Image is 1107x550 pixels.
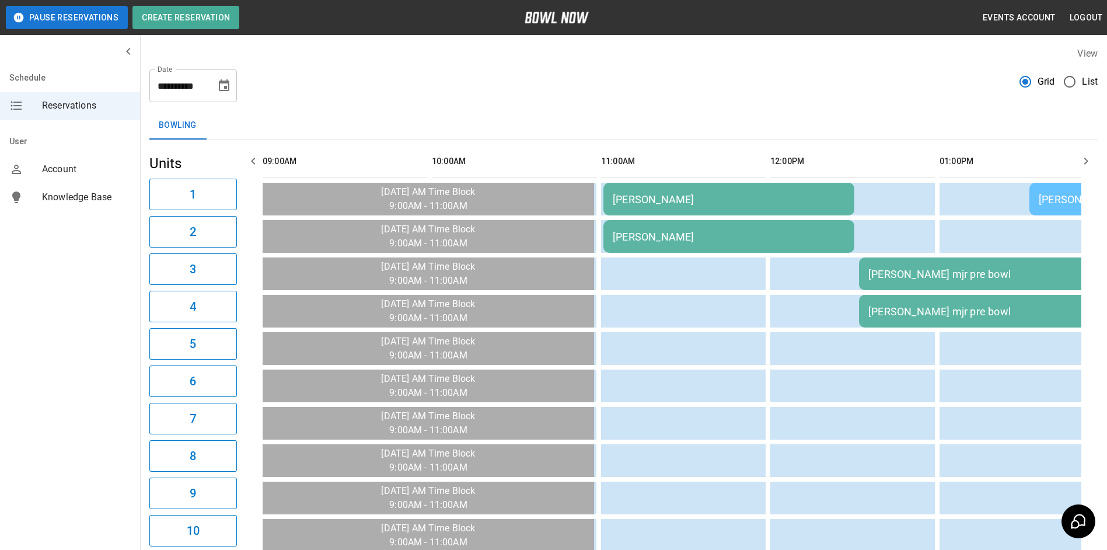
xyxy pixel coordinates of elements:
[190,447,196,465] h6: 8
[1082,75,1098,89] span: List
[978,7,1060,29] button: Events Account
[149,440,237,472] button: 8
[212,74,236,98] button: Choose date, selected date is Sep 28, 2025
[42,190,131,204] span: Knowledge Base
[42,162,131,176] span: Account
[149,112,1098,140] div: inventory tabs
[42,99,131,113] span: Reservations
[263,145,427,178] th: 09:00AM
[1077,48,1098,59] label: View
[6,6,128,29] button: Pause Reservations
[432,145,596,178] th: 10:00AM
[601,145,766,178] th: 11:00AM
[770,145,935,178] th: 12:00PM
[149,365,237,397] button: 6
[868,305,1101,318] div: [PERSON_NAME] mjr pre bowl
[1065,7,1107,29] button: Logout
[190,222,196,241] h6: 2
[525,12,589,23] img: logo
[190,260,196,279] h6: 3
[613,193,845,206] div: [PERSON_NAME]
[149,515,237,546] button: 10
[149,478,237,509] button: 9
[149,154,237,173] h5: Units
[190,484,196,503] h6: 9
[190,409,196,428] h6: 7
[149,403,237,434] button: 7
[190,335,196,353] h6: 5
[190,297,196,316] h6: 4
[132,6,239,29] button: Create Reservation
[613,231,845,243] div: [PERSON_NAME]
[149,179,237,210] button: 1
[187,521,200,540] h6: 10
[149,216,237,248] button: 2
[149,112,206,140] button: Bowling
[190,185,196,204] h6: 1
[149,328,237,360] button: 5
[868,268,1101,280] div: [PERSON_NAME] mjr pre bowl
[190,372,196,391] h6: 6
[1038,75,1055,89] span: Grid
[149,253,237,285] button: 3
[149,291,237,322] button: 4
